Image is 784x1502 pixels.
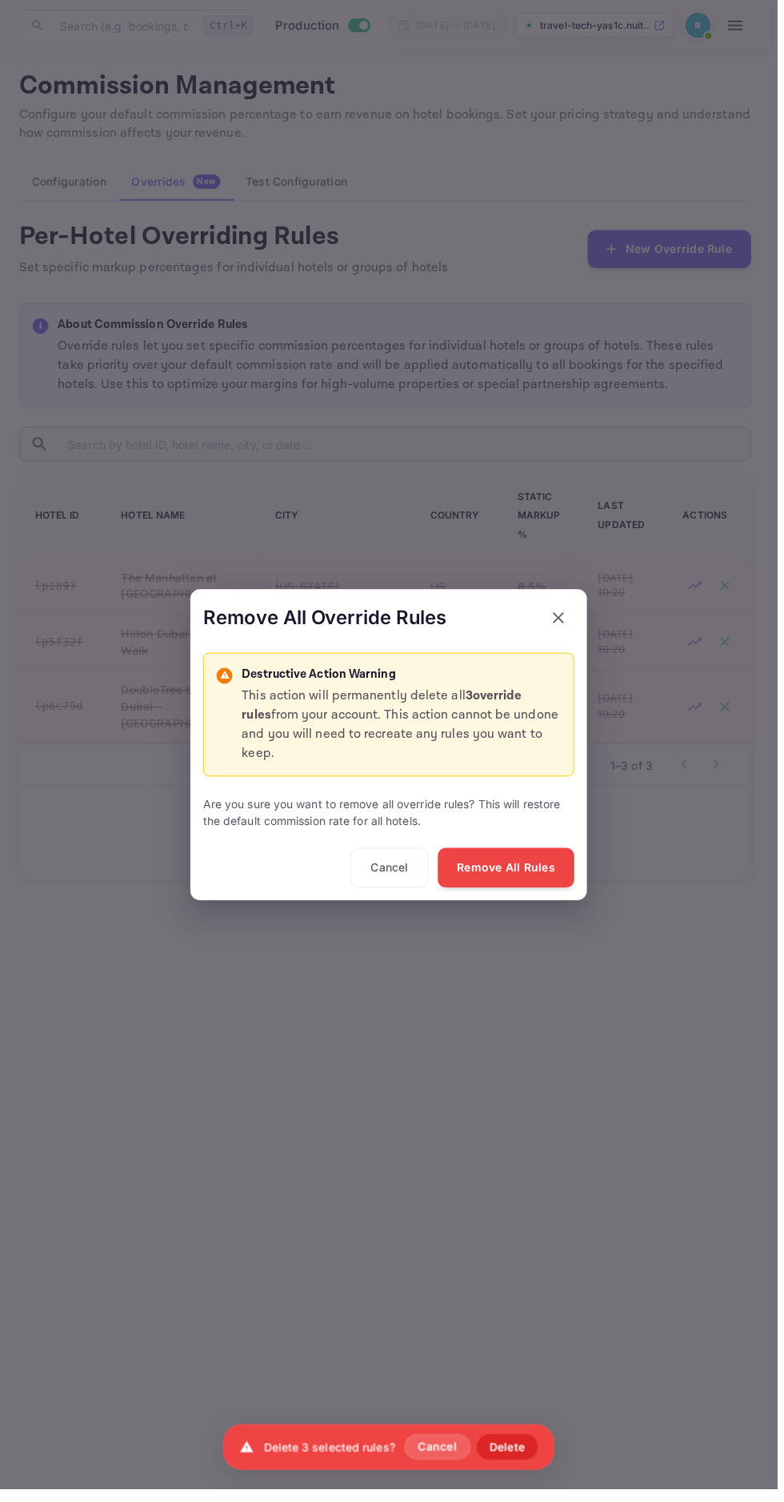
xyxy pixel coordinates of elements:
[244,694,526,730] strong: 3 override rule s
[481,1447,542,1472] button: Delete
[408,1447,474,1472] button: Cancel
[205,610,450,635] h5: Remove All Override Rules
[266,1452,398,1468] p: Delete 3 selected rules?
[222,674,231,688] p: ⚠
[205,803,579,836] p: Are you sure you want to remove all override rules? This will restore the default commission rate...
[354,855,432,895] button: Cancel
[442,855,579,895] button: Remove All Rules
[244,671,566,690] p: Destructive Action Warning
[244,693,566,770] p: This action will permanently delete all from your account. This action cannot be undone and you w...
